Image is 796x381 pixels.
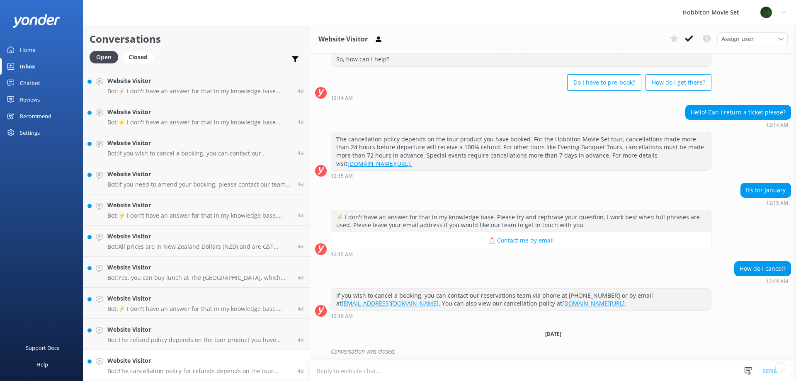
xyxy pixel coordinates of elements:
[107,356,291,365] h4: Website Visitor
[83,70,310,101] a: Website VisitorBot:⚡ I don't have an answer for that in my knowledge base. Please try and rephras...
[331,210,711,232] div: ⚡ I don't have an answer for that in my knowledge base. Please try and rephrase your question, I ...
[12,14,60,28] img: yonder-white-logo.png
[331,95,711,101] div: Oct 07 2025 12:14am (UTC +13:00) Pacific/Auckland
[331,252,353,257] strong: 12:15 AM
[298,212,303,219] span: Oct 07 2025 03:26am (UTC +13:00) Pacific/Auckland
[298,119,303,126] span: Oct 07 2025 03:50am (UTC +13:00) Pacific/Auckland
[20,108,51,124] div: Recommend
[83,350,310,381] a: Website VisitorBot:The cancellation policy for refunds depends on the tour product you have booke...
[107,150,291,157] p: Bot: If you wish to cancel a booking, you can contact our reservations team via phone at [PHONE_N...
[331,345,791,359] div: Conversation was closed.
[342,299,439,307] a: [EMAIL_ADDRESS][DOMAIN_NAME]
[107,181,291,188] p: Bot: If you need to amend your booking, please contact our team at [EMAIL_ADDRESS][DOMAIN_NAME] o...
[83,226,310,257] a: Website VisitorBot:All prices are in New Zealand Dollars (NZD) and are GST inclusive.4d
[685,122,791,128] div: Oct 07 2025 12:14am (UTC +13:00) Pacific/Auckland
[298,274,303,281] span: Oct 07 2025 03:08am (UTC +13:00) Pacific/Auckland
[107,119,291,126] p: Bot: ⚡ I don't have an answer for that in my knowledge base. Please try and rephrase your questio...
[20,91,40,108] div: Reviews
[107,107,291,116] h4: Website Visitor
[107,263,291,272] h4: Website Visitor
[83,163,310,194] a: Website VisitorBot:If you need to amend your booking, please contact our team at [EMAIL_ADDRESS][...
[331,44,711,66] div: Hi, it's me [PERSON_NAME]! I'm an AI assistant here to help guide you on your adventure. For book...
[331,359,791,373] div: Conversation was closed.
[760,6,772,19] img: 34-1625720359.png
[315,359,791,373] div: 2025-10-10T21:44:45.056
[107,76,291,85] h4: Website Visitor
[315,345,791,359] div: 2025-10-10T21:44:41.195
[766,123,788,128] strong: 12:14 AM
[298,305,303,312] span: Oct 07 2025 02:14am (UTC +13:00) Pacific/Auckland
[740,200,791,206] div: Oct 07 2025 12:15am (UTC +13:00) Pacific/Auckland
[26,340,59,356] div: Support Docs
[90,51,118,63] div: Open
[20,41,35,58] div: Home
[107,170,291,179] h4: Website Visitor
[83,257,310,288] a: Website VisitorBot:Yes, you can buy lunch at The [GEOGRAPHIC_DATA], which offers a wide selection...
[298,243,303,250] span: Oct 07 2025 03:22am (UTC +13:00) Pacific/Auckland
[107,274,291,282] p: Bot: Yes, you can buy lunch at The [GEOGRAPHIC_DATA], which offers a wide selection of hot and co...
[318,34,368,45] h3: Website Visitor
[20,124,40,141] div: Settings
[331,132,711,170] div: The cancellation policy depends on the tour product you have booked. For the Hobbiton Movie Set t...
[735,262,791,276] div: How do I cancel?
[90,52,122,61] a: Open
[298,87,303,95] span: Oct 07 2025 03:51am (UTC +13:00) Pacific/Auckland
[562,299,626,307] a: [DOMAIN_NAME][URL].
[298,367,303,374] span: Oct 07 2025 01:05am (UTC +13:00) Pacific/Auckland
[122,51,154,63] div: Closed
[107,325,291,334] h4: Website Visitor
[107,294,291,303] h4: Website Visitor
[107,201,291,210] h4: Website Visitor
[298,181,303,188] span: Oct 07 2025 03:38am (UTC +13:00) Pacific/Auckland
[20,75,40,91] div: Chatbot
[347,160,412,167] a: [DOMAIN_NAME][URL].
[721,34,754,44] span: Assign user
[331,173,711,179] div: Oct 07 2025 12:15am (UTC +13:00) Pacific/Auckland
[107,212,291,219] p: Bot: ⚡ I don't have an answer for that in my knowledge base. Please try and rephrase your questio...
[107,138,291,148] h4: Website Visitor
[331,289,711,311] div: If you wish to cancel a booking, you can contact our reservations team via phone at [PHONE_NUMBER...
[122,52,158,61] a: Closed
[331,96,353,101] strong: 12:14 AM
[83,101,310,132] a: Website VisitorBot:⚡ I don't have an answer for that in my knowledge base. Please try and rephras...
[107,87,291,95] p: Bot: ⚡ I don't have an answer for that in my knowledge base. Please try and rephrase your questio...
[20,58,35,75] div: Inbox
[717,32,788,46] div: Assign User
[36,356,48,373] div: Help
[567,74,641,91] button: Do I have to pre-book?
[331,251,711,257] div: Oct 07 2025 12:15am (UTC +13:00) Pacific/Auckland
[298,336,303,343] span: Oct 07 2025 01:50am (UTC +13:00) Pacific/Auckland
[686,105,791,119] div: Hello! Can I return a ticket please?
[83,132,310,163] a: Website VisitorBot:If you wish to cancel a booking, you can contact our reservations team via pho...
[540,330,566,337] span: [DATE]
[331,232,711,249] button: 📩 Contact me by email
[107,367,291,375] p: Bot: The cancellation policy for refunds depends on the tour product you have booked: - Hobbiton ...
[331,174,353,179] strong: 12:15 AM
[83,194,310,226] a: Website VisitorBot:⚡ I don't have an answer for that in my knowledge base. Please try and rephras...
[741,183,791,197] div: It’s for January
[310,361,796,381] textarea: To enrich screen reader interactions, please activate Accessibility in Grammarly extension settings
[107,232,291,241] h4: Website Visitor
[646,74,711,91] button: How do I get there?
[766,279,788,284] strong: 12:19 AM
[83,319,310,350] a: Website VisitorBot:The refund policy depends on the tour product you have booked: - Hobbiton Movi...
[734,278,791,284] div: Oct 07 2025 12:19am (UTC +13:00) Pacific/Auckland
[90,31,303,47] h2: Conversations
[83,288,310,319] a: Website VisitorBot:⚡ I don't have an answer for that in my knowledge base. Please try and rephras...
[107,305,291,313] p: Bot: ⚡ I don't have an answer for that in my knowledge base. Please try and rephrase your questio...
[107,243,291,250] p: Bot: All prices are in New Zealand Dollars (NZD) and are GST inclusive.
[331,314,353,319] strong: 12:19 AM
[331,313,711,319] div: Oct 07 2025 12:19am (UTC +13:00) Pacific/Auckland
[298,150,303,157] span: Oct 07 2025 03:40am (UTC +13:00) Pacific/Auckland
[766,201,788,206] strong: 12:15 AM
[107,336,291,344] p: Bot: The refund policy depends on the tour product you have booked: - Hobbiton Movie Set tour: Ca...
